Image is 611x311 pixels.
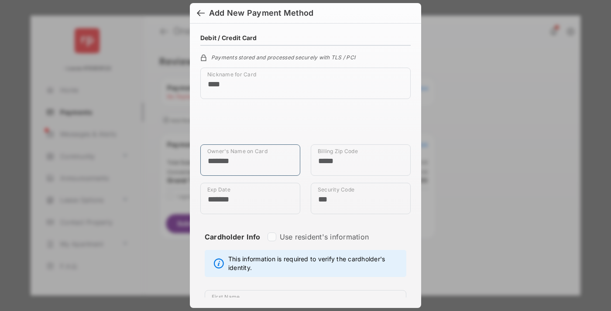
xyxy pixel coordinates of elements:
strong: Cardholder Info [205,232,261,257]
label: Use resident's information [280,232,369,241]
h4: Debit / Credit Card [200,34,257,41]
div: Add New Payment Method [209,8,313,18]
iframe: Credit card field [200,106,411,144]
span: This information is required to verify the cardholder's identity. [228,255,402,272]
div: Payments stored and processed securely with TLS / PCI [200,53,411,61]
